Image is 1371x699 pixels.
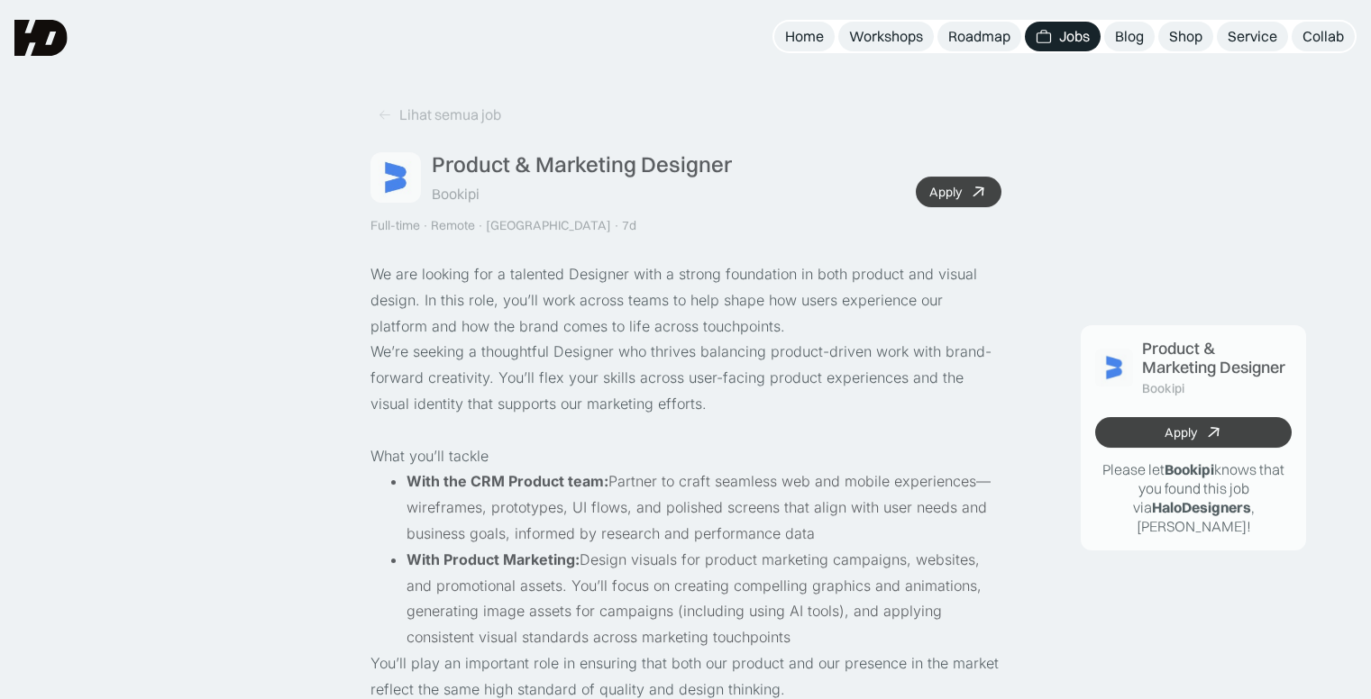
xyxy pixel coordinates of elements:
img: Job Image [1095,349,1133,387]
a: Lihat semua job [370,100,508,130]
div: Blog [1115,27,1144,46]
div: Home [785,27,824,46]
strong: With the CRM Product team: [407,473,608,491]
a: Jobs [1025,22,1101,51]
div: Apply [929,185,962,200]
strong: With Product Marketing: [407,550,580,568]
div: Workshops [849,27,923,46]
div: Jobs [1059,27,1090,46]
a: Roadmap [937,22,1021,51]
p: We’re seeking a thoughtful Designer who thrives balancing product-driven work with brand-forward ... [370,340,1001,417]
p: ‍ [370,417,1001,443]
a: Workshops [838,22,934,51]
div: Bookipi [432,185,480,204]
div: · [477,217,484,232]
div: · [422,217,429,232]
div: Roadmap [948,27,1010,46]
div: · [613,217,620,232]
a: Apply [1095,418,1292,449]
div: Product & Marketing Designer [432,151,732,177]
img: Job Image [370,152,421,203]
div: [GEOGRAPHIC_DATA] [486,217,611,232]
a: Service [1217,22,1288,51]
div: Product & Marketing Designer [1142,340,1292,377]
div: Service [1228,27,1277,46]
div: Remote [431,217,475,232]
p: What you’ll tackle [370,443,1001,469]
div: Apply [1164,425,1196,440]
div: Lihat semua job [399,105,501,124]
div: Full-time [370,217,420,232]
a: Apply [916,177,1001,207]
div: Shop [1169,27,1202,46]
b: HaloDesigners [1151,498,1250,516]
li: Design visuals for product marketing campaigns, websites, and promotional assets. You’ll focus on... [407,547,1001,650]
a: Home [774,22,835,51]
p: We are looking for a talented Designer with a strong foundation in both product and visual design... [370,261,1001,339]
a: Blog [1104,22,1155,51]
a: Shop [1158,22,1213,51]
a: Collab [1292,22,1355,51]
b: Bookipi [1165,461,1214,479]
li: Partner to craft seamless web and mobile experiences—wireframes, prototypes, UI flows, and polish... [407,469,1001,547]
div: Collab [1302,27,1344,46]
p: Please let knows that you found this job via , [PERSON_NAME]! [1095,461,1292,536]
div: 7d [622,217,636,232]
div: Bookipi [1142,381,1184,396]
